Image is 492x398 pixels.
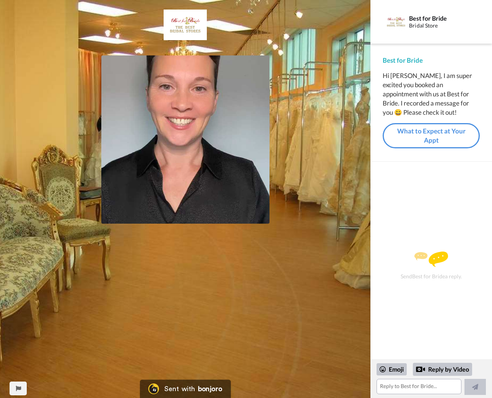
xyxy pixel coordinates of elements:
[164,10,207,40] img: f37a132a-22f8-4c19-98ba-684836eaba1d
[140,380,231,398] a: Bonjoro LogoSent withbonjoro
[148,383,159,394] img: Bonjoro Logo
[414,252,448,267] img: message.svg
[387,13,405,31] img: Profile Image
[409,23,479,29] div: Bridal Store
[416,365,425,374] div: Reply by Video
[383,56,480,65] div: Best for Bride
[164,385,195,392] div: Sent with
[101,55,270,224] img: 29261076-0840-455b-b705-5f635f727c6d-thumb.jpg
[413,363,472,376] div: Reply by Video
[409,15,479,22] div: Best for Bride
[383,71,480,117] div: Hi [PERSON_NAME], I am super excited you booked an appointment with us at Best for Bride. I recor...
[383,123,480,149] a: What to Expect at Your Appt
[381,175,482,356] div: Send Best for Bride a reply.
[198,385,222,392] div: bonjoro
[377,363,407,375] div: Emoji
